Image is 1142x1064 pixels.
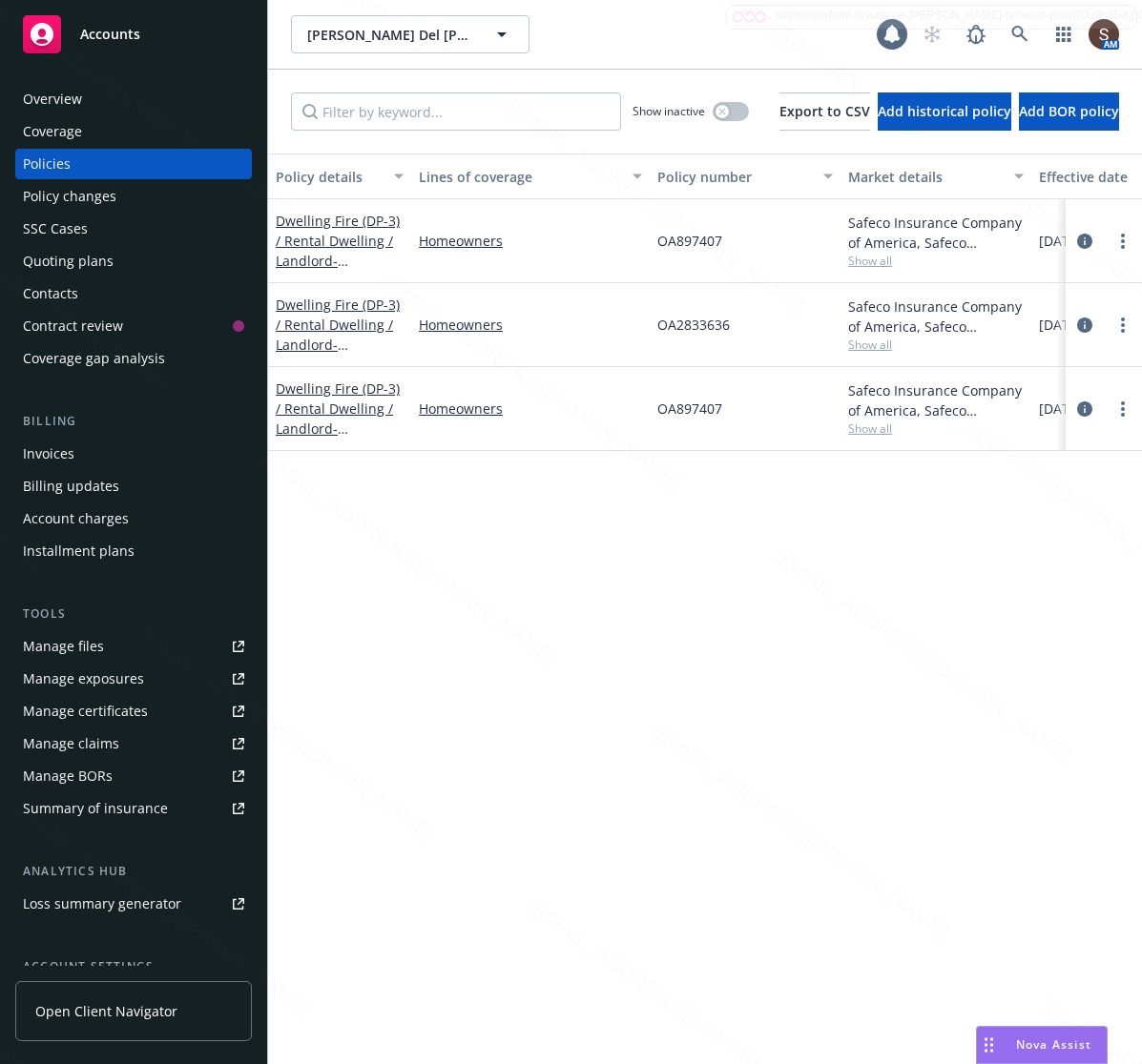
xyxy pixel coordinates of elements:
div: Safeco Insurance Company of America, Safeco Insurance (Liberty Mutual) [848,380,1024,420]
a: Search [1001,15,1039,53]
span: Open Client Navigator [35,1001,177,1021]
span: Show inactive [633,103,705,119]
button: Add historical policy [878,92,1011,131]
div: Contacts [23,278,78,309]
span: [PERSON_NAME] Del [PERSON_NAME] [307,25,472,45]
button: Nova Assist [976,1026,1108,1064]
button: Policy number [650,153,841,199]
div: Safeco Insurance Company of America, Safeco Insurance [848,297,1024,337]
div: SSC Cases [23,214,88,244]
div: Billing updates [23,471,119,501]
div: Manage files [23,631,104,662]
span: - [STREET_ADDRESS] [276,419,397,458]
a: Start snowing [913,15,951,53]
span: Accounts [80,27,140,42]
span: Add historical policy [878,102,1011,120]
a: Policy changes [15,181,252,212]
div: Overview [23,84,82,114]
a: more [1111,230,1134,253]
a: Policies [15,149,252,179]
div: Drag to move [977,1027,1001,1063]
div: Invoices [23,439,74,469]
div: Account charges [23,503,129,534]
div: Tools [15,604,252,624]
div: Contract review [23,311,123,341]
a: Dwelling Fire (DP-3) / Rental Dwelling / Landlord [276,212,400,290]
a: more [1111,314,1134,337]
div: Manage certificates [23,696,148,726]
span: Show all [848,420,1024,437]
a: Accounts [15,8,252,61]
div: Billing [15,412,252,431]
a: Homeowners [419,399,642,419]
a: Contract review [15,311,252,341]
div: Market details [848,167,1003,187]
div: Coverage gap analysis [23,343,165,374]
button: [PERSON_NAME] Del [PERSON_NAME] [291,15,529,53]
button: Export to CSV [779,92,870,131]
span: [DATE] [1039,231,1082,251]
a: Overview [15,84,252,114]
span: Export to CSV [779,102,870,120]
div: Quoting plans [23,246,114,276]
div: Policy details [276,167,383,187]
button: Policy details [268,153,411,199]
a: Switch app [1045,15,1083,53]
span: - [STREET_ADDRESS] [276,336,397,374]
a: Invoices [15,439,252,469]
div: Policy number [657,167,812,187]
a: SSC Cases [15,214,252,244]
span: Nova Assist [1016,1036,1091,1053]
span: - [STREET_ADDRESS] [276,252,397,290]
a: Contacts [15,278,252,309]
span: Show all [848,337,1024,353]
span: [DATE] [1039,315,1082,335]
a: Installment plans [15,536,252,566]
a: circleInformation [1073,314,1096,337]
div: Account settings [15,957,252,976]
a: Report a Bug [957,15,995,53]
a: Billing updates [15,471,252,501]
div: Loss summary generator [23,889,181,919]
div: Policies [23,149,71,179]
a: Account charges [15,503,252,534]
input: Filter by keyword... [291,92,621,131]
a: Dwelling Fire (DP-3) / Rental Dwelling / Landlord [276,296,400,374]
a: Manage BORs [15,761,252,791]
div: Safeco Insurance Company of America, Safeco Insurance [848,213,1024,253]
a: Homeowners [419,315,642,335]
a: circleInformation [1073,230,1096,253]
a: Coverage gap analysis [15,343,252,374]
a: Summary of insurance [15,793,252,824]
div: Analytics hub [15,862,252,881]
a: Quoting plans [15,246,252,276]
div: Manage claims [23,728,119,759]
a: Manage claims [15,728,252,759]
a: circleInformation [1073,398,1096,420]
div: Policy changes [23,181,116,212]
a: Loss summary generator [15,889,252,919]
a: Manage certificates [15,696,252,726]
span: [DATE] [1039,399,1082,419]
a: Homeowners [419,231,642,251]
a: Manage files [15,631,252,662]
div: Installment plans [23,536,135,566]
div: Manage BORs [23,761,113,791]
a: Manage exposures [15,664,252,694]
button: Add BOR policy [1019,92,1119,131]
span: OA897407 [657,399,722,419]
img: photo [1089,19,1119,50]
div: Summary of insurance [23,793,168,824]
span: OA2833636 [657,315,730,335]
div: Lines of coverage [419,167,621,187]
div: Coverage [23,116,82,147]
span: Show all [848,253,1024,269]
div: Manage exposures [23,664,144,694]
button: Market details [841,153,1031,199]
span: OA897407 [657,231,722,251]
a: Coverage [15,116,252,147]
a: Dwelling Fire (DP-3) / Rental Dwelling / Landlord [276,379,400,458]
button: Lines of coverage [411,153,650,199]
a: more [1111,398,1134,420]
